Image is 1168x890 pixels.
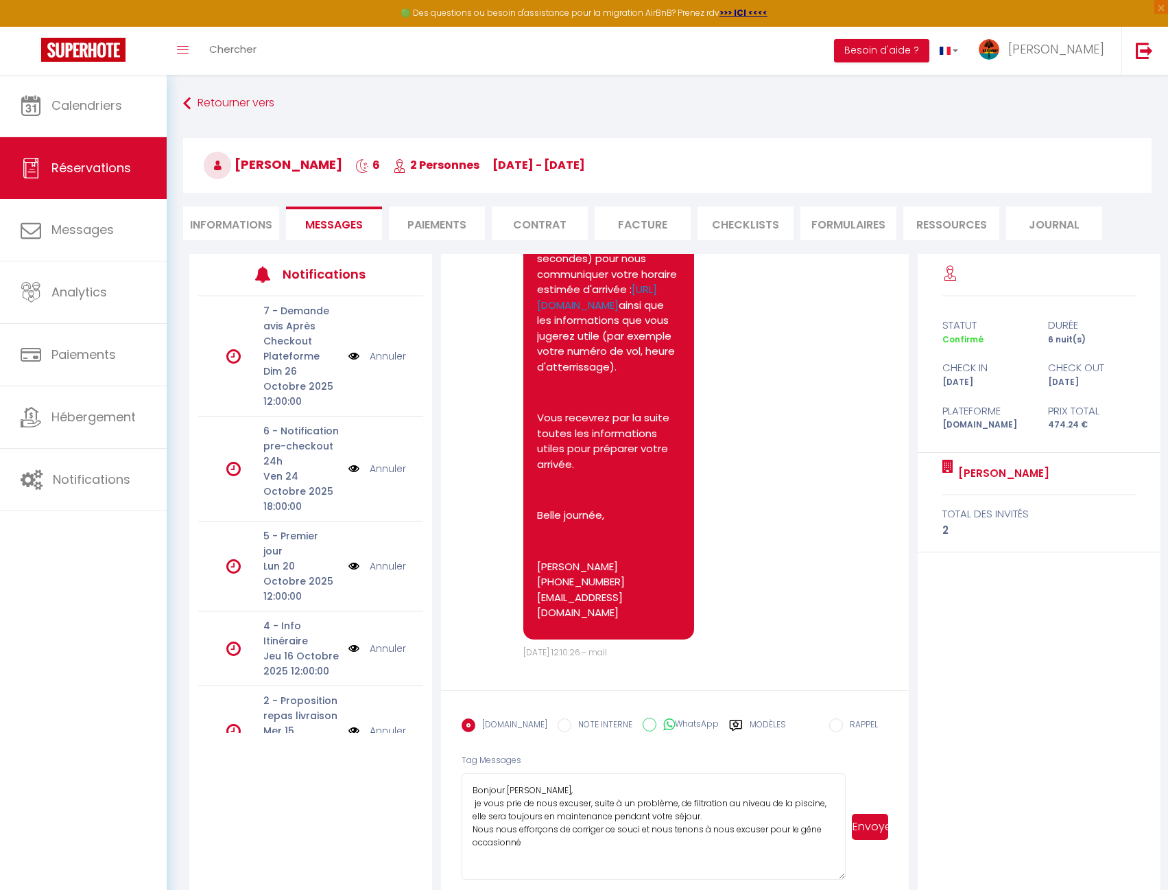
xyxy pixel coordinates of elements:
[370,641,406,656] a: Annuler
[571,718,632,734] label: NOTE INTERNE
[475,718,547,734] label: [DOMAIN_NAME]
[1039,360,1145,376] div: check out
[1008,40,1104,58] span: [PERSON_NAME]
[51,159,131,176] span: Réservations
[355,157,380,173] span: 6
[183,91,1152,116] a: Retourner vers
[1039,317,1145,333] div: durée
[199,27,267,75] a: Chercher
[968,27,1121,75] a: ... [PERSON_NAME]
[719,7,767,19] a: >>> ICI <<<<
[348,723,359,738] img: NO IMAGE
[263,693,339,723] p: 2 - Proposition repas livraison
[263,469,339,514] p: Ven 24 Octobre 2025 18:00:00
[834,39,929,62] button: Besoin d'aide ?
[800,207,896,240] li: FORMULAIRES
[51,346,116,363] span: Paiements
[263,303,339,364] p: 7 - Demande avis Après Checkout Plateforme
[537,220,680,375] p: Je vous invite à remplir ce formulaire rapide (30 secondes) pour nous communiquer votre horaire e...
[51,283,107,301] span: Analytics
[348,349,359,364] img: NO IMAGE
[389,207,485,240] li: Paiements
[1039,419,1145,432] div: 474.24 €
[51,221,114,238] span: Messages
[750,718,786,742] label: Modèles
[523,646,607,658] span: [DATE] 12:10:26 - mail
[263,559,339,604] p: Lun 20 Octobre 2025 12:00:00
[1039,333,1145,347] div: 6 nuit(s)
[263,423,339,469] p: 6 - Notification pre-checkout 24h
[933,419,1039,432] div: [DOMAIN_NAME]
[656,718,719,733] label: WhatsApp
[183,207,279,240] li: Informations
[1039,376,1145,389] div: [DATE]
[537,559,680,621] p: [PERSON_NAME] [PHONE_NUMBER] [EMAIL_ADDRESS][DOMAIN_NAME]
[1039,403,1145,419] div: Prix total
[537,508,680,524] p: Belle journée,
[462,754,521,766] span: Tag Messages
[204,156,342,173] span: [PERSON_NAME]
[537,282,657,312] a: [URL][DOMAIN_NAME]
[933,376,1039,389] div: [DATE]
[348,461,359,476] img: NO IMAGE
[942,522,1136,539] div: 2
[263,618,339,648] p: 4 - Info Itinéraire
[51,97,122,114] span: Calendriers
[263,528,339,559] p: 5 - Premier jour
[53,471,130,488] span: Notifications
[348,559,359,574] img: NO IMAGE
[698,207,794,240] li: CHECKLISTS
[933,403,1039,419] div: Plateforme
[263,723,339,769] p: Mer 15 Octobre 2025 12:00:00
[209,42,257,56] span: Chercher
[537,410,680,472] p: Vous recevrez par la suite toutes les informations utiles pour préparer votre arrivée.
[370,461,406,476] a: Annuler
[953,465,1049,482] a: [PERSON_NAME]
[263,364,339,409] p: Dim 26 Octobre 2025 12:00:00
[942,506,1136,522] div: total des invités
[41,38,126,62] img: Super Booking
[1006,207,1102,240] li: Journal
[942,333,984,345] span: Confirmé
[933,317,1039,333] div: statut
[903,207,999,240] li: Ressources
[370,559,406,574] a: Annuler
[492,207,588,240] li: Contrat
[263,648,339,679] p: Jeu 16 Octobre 2025 12:00:00
[305,217,363,233] span: Messages
[595,207,691,240] li: Facture
[370,723,406,738] a: Annuler
[979,39,999,60] img: ...
[492,157,585,173] span: [DATE] - [DATE]
[51,408,136,425] span: Hébergement
[393,157,479,173] span: 2 Personnes
[933,360,1039,376] div: check in
[370,349,406,364] a: Annuler
[843,718,878,734] label: RAPPEL
[1136,42,1153,59] img: logout
[283,259,377,290] h3: Notifications
[852,814,888,840] button: Envoyer
[348,641,359,656] img: NO IMAGE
